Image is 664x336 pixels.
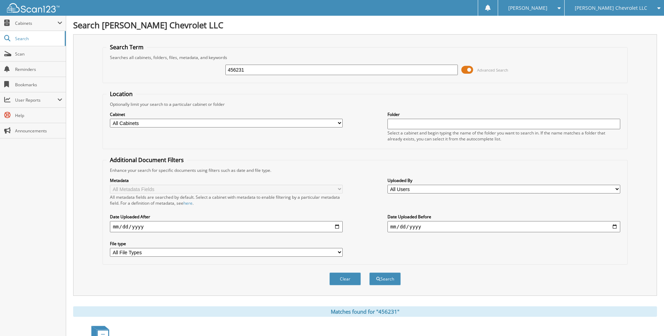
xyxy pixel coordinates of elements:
[387,130,620,142] div: Select a cabinet and begin typing the name of the folder you want to search in. If the name match...
[508,6,547,10] span: [PERSON_NAME]
[15,112,62,118] span: Help
[110,214,343,220] label: Date Uploaded After
[183,200,193,206] a: here
[110,241,343,247] label: File type
[106,54,623,60] div: Searches all cabinets, folders, files, metadata, and keywords
[7,3,60,13] img: scan123-logo-white.svg
[110,194,343,206] div: All metadata fields are searched by default. Select a cabinet with metadata to enable filtering b...
[106,156,187,164] legend: Additional Document Filters
[73,19,657,31] h1: Search [PERSON_NAME] Chevrolet LLC
[106,101,623,107] div: Optionally limit your search to a particular cabinet or folder
[110,221,343,232] input: start
[477,67,508,73] span: Advanced Search
[575,6,647,10] span: [PERSON_NAME] Chevrolet LLC
[106,90,136,98] legend: Location
[15,36,61,42] span: Search
[15,128,62,134] span: Announcements
[15,97,57,103] span: User Reports
[15,82,62,88] span: Bookmarks
[15,66,62,72] span: Reminders
[387,177,620,183] label: Uploaded By
[73,306,657,317] div: Matches found for "456231"
[110,177,343,183] label: Metadata
[387,214,620,220] label: Date Uploaded Before
[329,272,361,285] button: Clear
[110,111,343,117] label: Cabinet
[387,111,620,117] label: Folder
[369,272,401,285] button: Search
[387,221,620,232] input: end
[15,51,62,57] span: Scan
[15,20,57,26] span: Cabinets
[106,167,623,173] div: Enhance your search for specific documents using filters such as date and file type.
[106,43,147,51] legend: Search Term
